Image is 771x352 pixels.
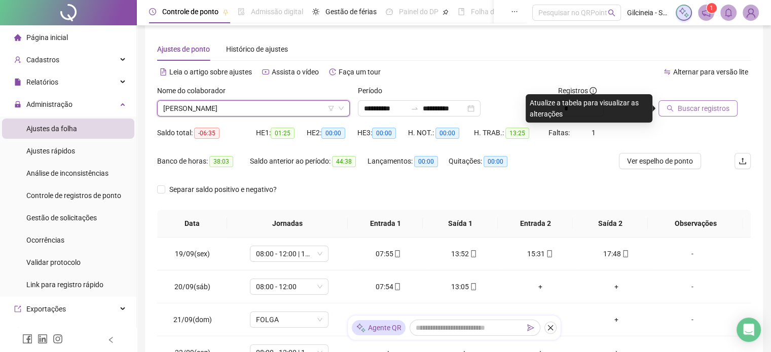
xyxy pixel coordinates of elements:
span: close [547,324,554,331]
span: book [458,8,465,15]
span: Relatórios [26,78,58,86]
div: HE 2: [307,127,357,139]
span: Controle de registros de ponto [26,191,121,200]
span: user-add [14,56,21,63]
span: filter [328,105,334,111]
span: Link para registro rápido [26,281,103,289]
div: HE 3: [357,127,408,139]
div: Lançamentos: [368,155,449,167]
div: HE 1: [256,127,307,139]
span: file-done [238,8,245,15]
span: send [527,324,534,331]
img: sparkle-icon.fc2bf0ac1784a2077858766a79e2daf3.svg [678,7,689,18]
span: 44:38 [332,156,356,167]
span: history [329,68,336,75]
span: 13:25 [505,128,529,139]
span: search [667,105,674,112]
div: Agente QR [352,320,406,335]
span: dashboard [386,8,393,15]
div: Saldo total: [157,127,256,139]
div: 13:05 [434,281,494,292]
span: Ajustes da folha [26,125,77,133]
span: 38:03 [209,156,233,167]
span: Leia o artigo sobre ajustes [169,68,252,76]
span: down [338,105,344,111]
div: - [662,248,722,259]
span: to [411,104,419,112]
span: Admissão digital [251,8,303,16]
span: Ajustes de ponto [157,45,210,53]
div: 13:52 [434,248,494,259]
img: 78913 [743,5,758,20]
span: -06:35 [194,128,219,139]
span: Alternar para versão lite [673,68,748,76]
span: Gestão de solicitações [26,214,97,222]
span: file-text [160,68,167,75]
div: H. TRAB.: [474,127,548,139]
span: mobile [545,250,553,257]
span: Gilcineia - Shoes store [627,7,670,18]
span: Análise de inconsistências [26,169,108,177]
div: + [434,314,494,325]
span: Observações [656,218,735,229]
div: Open Intercom Messenger [737,318,761,342]
div: + [586,281,646,292]
span: mobile [469,283,477,290]
span: lock [14,101,21,108]
span: 00:00 [372,128,396,139]
span: Separar saldo positivo e negativo? [165,184,281,195]
div: Quitações: [449,155,523,167]
span: linkedin [38,334,48,344]
span: Buscar registros [678,103,729,114]
span: upload [739,157,747,165]
span: Ver espelho de ponto [627,155,693,167]
span: Administração [26,100,72,108]
div: + [586,314,646,325]
span: 19/09(sex) [175,250,210,258]
img: sparkle-icon.fc2bf0ac1784a2077858766a79e2daf3.svg [356,323,366,333]
span: 20/09(sáb) [174,283,210,291]
span: 08:00 - 12:00 [256,279,322,294]
span: swap [664,68,671,75]
sup: 1 [707,3,717,13]
span: instagram [53,334,63,344]
div: 07:54 [358,281,418,292]
th: Jornadas [227,210,348,238]
span: mobile [393,283,401,290]
div: 07:55 [358,248,418,259]
div: H. NOT.: [408,127,474,139]
div: + [510,281,570,292]
div: Atualize a tabela para visualizar as alterações [526,94,652,123]
th: Data [157,210,227,238]
th: Entrada 2 [498,210,573,238]
span: search [608,9,615,17]
span: Registros [558,85,597,96]
span: left [107,336,115,343]
span: Folha de pagamento [471,8,536,16]
th: Observações [648,210,743,238]
span: Ajustes rápidos [26,147,75,155]
label: Nome do colaborador [157,85,232,96]
div: Saldo anterior ao período: [250,155,368,167]
div: + [510,314,570,325]
span: home [14,34,21,41]
span: 00:00 [484,156,507,167]
span: 01:25 [271,128,295,139]
span: 1 [710,5,713,12]
th: Saída 1 [423,210,498,238]
span: file [14,79,21,86]
span: 00:00 [414,156,438,167]
span: facebook [22,334,32,344]
span: bell [724,8,733,17]
span: Histórico de ajustes [226,45,288,53]
span: mobile [621,250,629,257]
label: Período [358,85,389,96]
span: Faça um tour [339,68,381,76]
div: + [358,314,418,325]
span: 00:00 [321,128,345,139]
span: Cadastros [26,56,59,64]
span: 08:00 - 12:00 | 13:30 - 17:30 [256,246,322,261]
span: Controle de ponto [162,8,218,16]
span: Gestão de férias [325,8,377,16]
span: mobile [469,250,477,257]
